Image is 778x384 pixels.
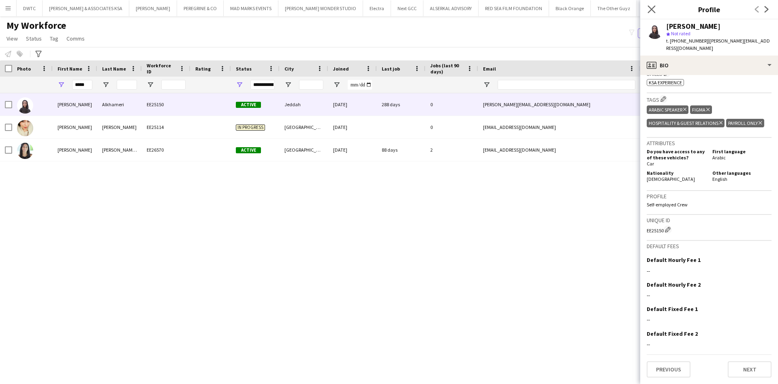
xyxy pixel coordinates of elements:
[328,93,377,116] div: [DATE]
[430,62,464,75] span: Jobs (last 90 days)
[102,66,126,72] span: Last Name
[328,116,377,138] div: [DATE]
[280,116,328,138] div: [GEOGRAPHIC_DATA]
[666,23,720,30] div: [PERSON_NAME]
[425,139,478,161] div: 2
[647,95,772,103] h3: Tags
[549,0,591,16] button: Black Orange
[647,292,772,299] div: --
[53,116,97,138] div: [PERSON_NAME]
[726,119,764,127] div: Payroll Only
[299,80,323,90] input: City Filter Input
[129,0,177,16] button: [PERSON_NAME]
[177,0,224,16] button: PEREGRINE & CO
[640,4,778,15] h3: Profile
[377,139,425,161] div: 88 days
[284,81,292,88] button: Open Filter Menu
[236,66,252,72] span: Status
[423,0,479,16] button: ALSERKAL ADVISORY
[17,97,33,114] img: Faten Alkhameri
[147,81,154,88] button: Open Filter Menu
[479,0,549,16] button: RED SEA FILM FOUNDATION
[63,33,88,44] a: Comms
[647,267,772,275] div: --
[638,28,678,38] button: Everyone5,974
[647,119,725,127] div: Hospitality & Guest Relations
[348,80,372,90] input: Joined Filter Input
[640,56,778,75] div: Bio
[391,0,423,16] button: Next GCC
[34,49,43,59] app-action-btn: Advanced filters
[53,93,97,116] div: [PERSON_NAME]
[161,80,186,90] input: Workforce ID Filter Input
[690,105,712,114] div: Figma
[647,176,695,182] span: [DEMOGRAPHIC_DATA]
[647,281,701,288] h3: Default Hourly Fee 2
[328,139,377,161] div: [DATE]
[278,0,363,16] button: [PERSON_NAME] WONDER STUDIO
[58,81,65,88] button: Open Filter Menu
[647,256,701,264] h3: Default Hourly Fee 1
[647,105,688,114] div: Arabic Speaker
[647,148,706,161] h5: Do you have access to any of these vehicles?
[17,120,33,136] img: Faten Kamal
[591,0,637,16] button: The Other Guyz
[23,33,45,44] a: Status
[647,161,654,167] span: Car
[53,139,97,161] div: [PERSON_NAME]
[483,81,490,88] button: Open Filter Menu
[671,30,690,36] span: Not rated
[382,66,400,72] span: Last job
[647,361,690,378] button: Previous
[647,316,772,323] div: --
[647,225,772,234] div: EE25150
[647,242,772,250] h3: Default fees
[66,35,85,42] span: Comms
[147,62,176,75] span: Workforce ID
[236,81,243,88] button: Open Filter Menu
[72,80,92,90] input: First Name Filter Input
[666,38,708,44] span: t. [PHONE_NUMBER]
[647,193,772,200] h3: Profile
[3,33,21,44] a: View
[6,35,18,42] span: View
[363,0,391,16] button: Electra
[478,93,640,116] div: [PERSON_NAME][EMAIL_ADDRESS][DOMAIN_NAME]
[224,0,278,16] button: MAD MARKS EVENTS
[284,66,294,72] span: City
[6,19,66,32] span: My Workforce
[102,81,109,88] button: Open Filter Menu
[333,81,340,88] button: Open Filter Menu
[647,202,772,208] p: Self-employed Crew
[117,80,137,90] input: Last Name Filter Input
[333,66,349,72] span: Joined
[142,93,190,116] div: EE25150
[483,66,496,72] span: Email
[236,124,265,131] span: In progress
[17,143,33,159] img: Faten Sayegh Abou Hassan
[712,148,772,154] h5: First language
[97,93,142,116] div: Alkhameri
[58,66,82,72] span: First Name
[647,217,772,224] h3: Unique ID
[26,35,42,42] span: Status
[377,93,425,116] div: 288 days
[498,80,635,90] input: Email Filter Input
[666,38,770,51] span: | [PERSON_NAME][EMAIL_ADDRESS][DOMAIN_NAME]
[142,116,190,138] div: EE25114
[712,170,772,176] h5: Other languages
[637,0,694,16] button: GPJ: [PERSON_NAME]
[280,93,328,116] div: Jeddah
[478,116,640,138] div: [EMAIL_ADDRESS][DOMAIN_NAME]
[647,139,772,147] h3: Attributes
[647,330,698,337] h3: Default Fixed Fee 2
[425,93,478,116] div: 0
[97,139,142,161] div: [PERSON_NAME] Abou [PERSON_NAME]
[478,139,640,161] div: [EMAIL_ADDRESS][DOMAIN_NAME]
[195,66,211,72] span: Rating
[17,66,31,72] span: Photo
[236,147,261,153] span: Active
[712,176,727,182] span: English
[712,154,726,161] span: Arabic
[649,79,682,86] span: KSA Experience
